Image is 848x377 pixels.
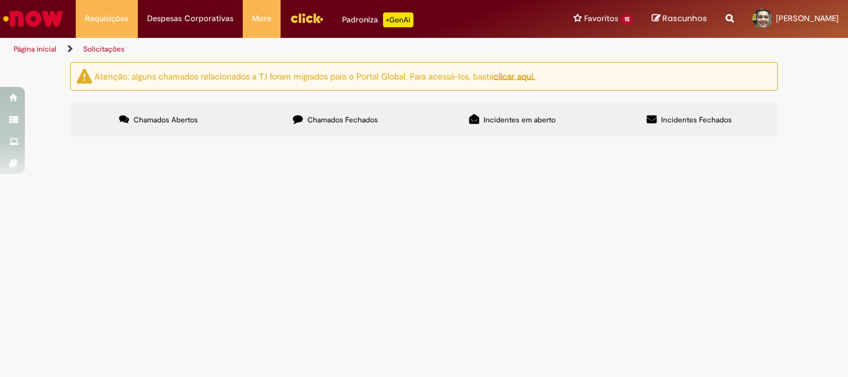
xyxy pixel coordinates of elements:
span: Chamados Abertos [133,115,198,125]
a: clicar aqui. [494,70,535,81]
span: Favoritos [584,12,618,25]
span: Incidentes em aberto [484,115,556,125]
ul: Trilhas de página [9,38,556,61]
span: More [252,12,271,25]
img: click_logo_yellow_360x200.png [290,9,323,27]
span: Rascunhos [662,12,707,24]
span: Chamados Fechados [307,115,378,125]
span: [PERSON_NAME] [776,13,839,24]
a: Rascunhos [652,13,707,25]
ng-bind-html: Atenção: alguns chamados relacionados a T.I foram migrados para o Portal Global. Para acessá-los,... [94,70,535,81]
p: +GenAi [383,12,413,27]
span: Incidentes Fechados [661,115,732,125]
a: Solicitações [83,44,125,54]
img: ServiceNow [1,6,65,31]
span: Despesas Corporativas [147,12,233,25]
a: Página inicial [14,44,56,54]
span: 15 [621,14,633,25]
span: Requisições [85,12,129,25]
div: Padroniza [342,12,413,27]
